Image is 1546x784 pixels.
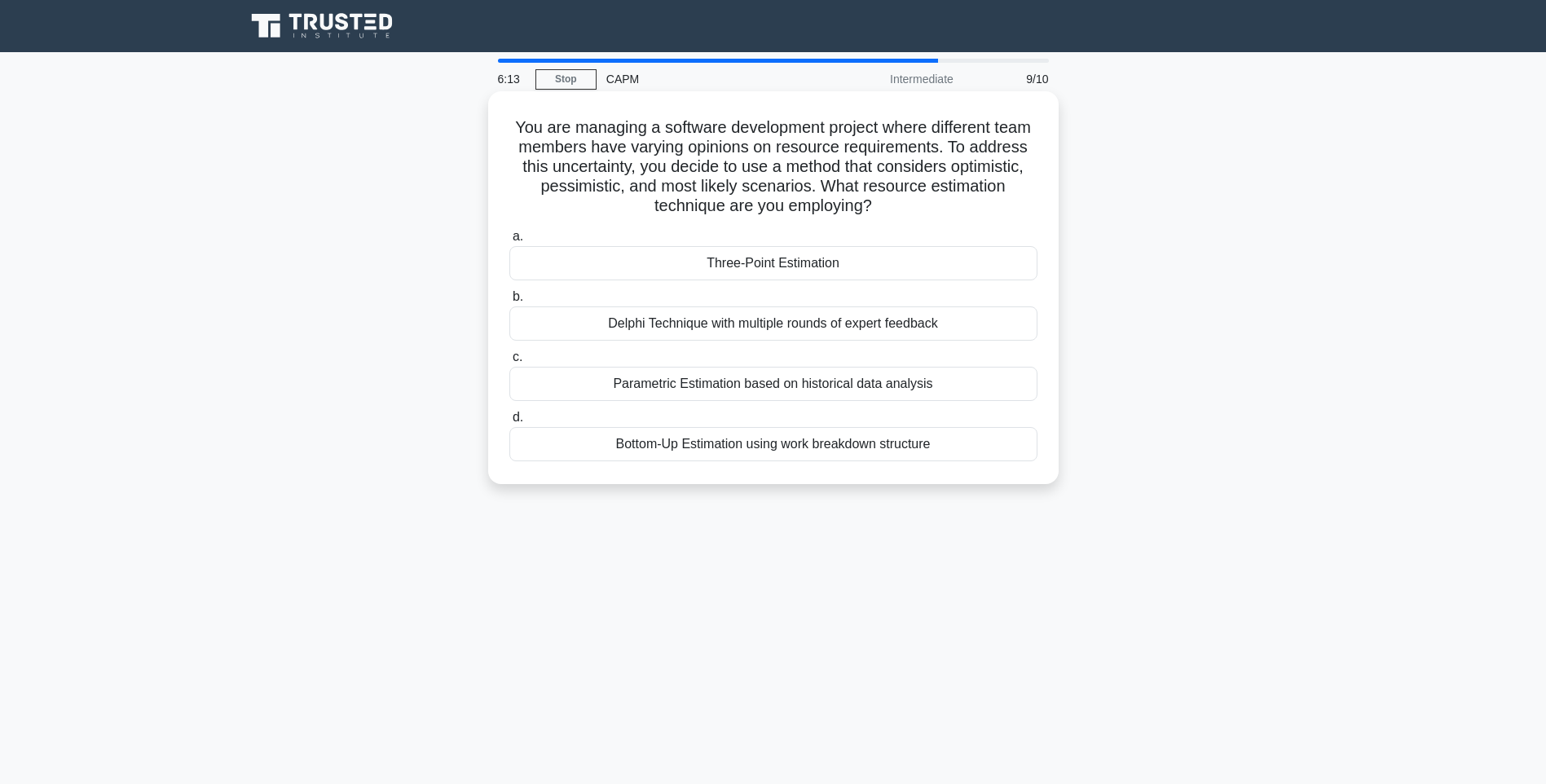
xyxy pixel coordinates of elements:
div: 9/10 [963,63,1059,95]
div: Three-Point Estimation [509,246,1037,280]
h5: You are managing a software development project where different team members have varying opinion... [508,117,1039,217]
div: 6:13 [488,63,535,95]
span: b. [513,289,523,303]
a: Stop [535,69,597,90]
div: Delphi Technique with multiple rounds of expert feedback [509,306,1037,341]
div: Intermediate [821,63,963,95]
div: Parametric Estimation based on historical data analysis [509,367,1037,401]
div: CAPM [597,63,821,95]
span: c. [513,350,522,363]
span: d. [513,410,523,424]
span: a. [513,229,523,243]
div: Bottom-Up Estimation using work breakdown structure [509,427,1037,461]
